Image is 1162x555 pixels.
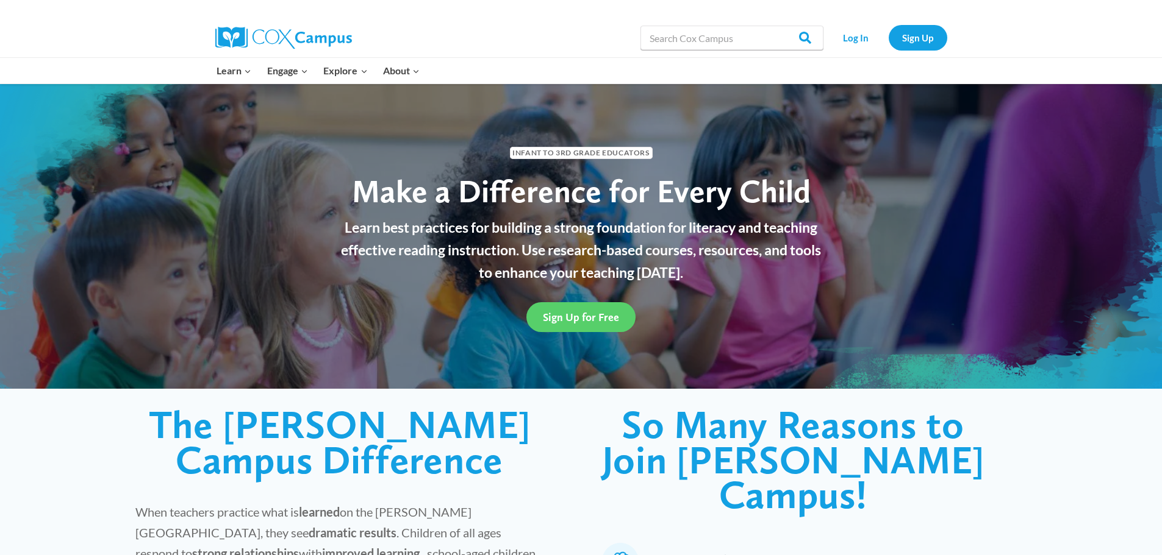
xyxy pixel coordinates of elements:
[309,525,396,540] strong: dramatic results
[352,172,811,210] span: Make a Difference for Every Child
[215,27,352,49] img: Cox Campus
[526,302,636,332] a: Sign Up for Free
[334,216,828,283] p: Learn best practices for building a strong foundation for literacy and teaching effective reading...
[217,63,251,79] span: Learn
[510,147,653,158] span: Infant to 3rd Grade Educators
[640,26,823,50] input: Search Cox Campus
[209,58,428,83] nav: Primary Navigation
[830,25,947,50] nav: Secondary Navigation
[830,25,883,50] a: Log In
[602,401,984,518] span: So Many Reasons to Join [PERSON_NAME] Campus!
[323,63,367,79] span: Explore
[149,401,531,483] span: The [PERSON_NAME] Campus Difference
[543,311,619,323] span: Sign Up for Free
[383,63,420,79] span: About
[889,25,947,50] a: Sign Up
[299,504,340,519] strong: learned
[267,63,308,79] span: Engage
